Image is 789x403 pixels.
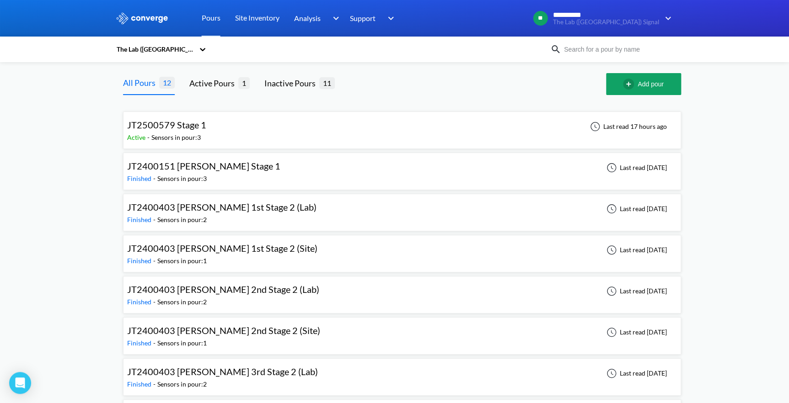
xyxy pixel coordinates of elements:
[127,325,320,336] span: JT2400403 [PERSON_NAME] 2nd Stage 2 (Site)
[553,19,659,26] span: The Lab ([GEOGRAPHIC_DATA]) Signal
[127,366,318,377] span: JT2400403 [PERSON_NAME] 3rd Stage 2 (Lab)
[350,12,376,24] span: Support
[9,372,31,394] div: Open Intercom Messenger
[606,73,681,95] button: Add pour
[319,77,335,89] span: 11
[127,339,153,347] span: Finished
[127,216,153,223] span: Finished
[127,284,319,295] span: JT2400403 [PERSON_NAME] 2nd Stage 2 (Lab)
[294,12,321,24] span: Analysis
[151,133,201,143] div: Sensors in pour: 3
[123,163,681,171] a: JT2400151 [PERSON_NAME] Stage 1Finished-Sensors in pour:3Last read [DATE]
[601,327,670,338] div: Last read [DATE]
[601,162,670,173] div: Last read [DATE]
[153,298,157,306] span: -
[153,216,157,223] span: -
[157,256,207,266] div: Sensors in pour: 1
[157,297,207,307] div: Sensors in pour: 2
[189,77,238,90] div: Active Pours
[127,160,280,171] span: JT2400151 [PERSON_NAME] Stage 1
[159,77,175,88] span: 12
[238,77,250,89] span: 1
[601,368,670,379] div: Last read [DATE]
[123,204,681,212] a: JT2400403 [PERSON_NAME] 1st Stage 2 (Lab)Finished-Sensors in pour:2Last read [DATE]
[123,76,159,89] div: All Pours
[127,201,317,212] span: JT2400403 [PERSON_NAME] 1st Stage 2 (Lab)
[157,338,207,348] div: Sensors in pour: 1
[327,13,341,24] img: downArrow.svg
[550,44,561,55] img: icon-search.svg
[123,286,681,294] a: JT2400403 [PERSON_NAME] 2nd Stage 2 (Lab)Finished-Sensors in pour:2Last read [DATE]
[264,77,319,90] div: Inactive Pours
[157,215,207,225] div: Sensors in pour: 2
[127,119,206,130] span: JT2500579 Stage 1
[127,175,153,182] span: Finished
[659,13,674,24] img: downArrow.svg
[153,257,157,265] span: -
[153,339,157,347] span: -
[123,369,681,376] a: JT2400403 [PERSON_NAME] 3rd Stage 2 (Lab)Finished-Sensors in pour:2Last read [DATE]
[382,13,397,24] img: downArrow.svg
[601,203,670,214] div: Last read [DATE]
[127,133,147,141] span: Active
[116,44,194,54] div: The Lab ([GEOGRAPHIC_DATA]) Signal
[153,175,157,182] span: -
[157,379,207,389] div: Sensors in pour: 2
[601,286,670,297] div: Last read [DATE]
[147,133,151,141] span: -
[585,121,670,132] div: Last read 17 hours ago
[127,298,153,306] span: Finished
[127,243,317,254] span: JT2400403 [PERSON_NAME] 1st Stage 2 (Site)
[153,380,157,388] span: -
[561,44,672,54] input: Search for a pour by name
[601,244,670,255] div: Last read [DATE]
[116,12,169,24] img: logo_ewhite.svg
[623,79,638,90] img: add-circle-outline.svg
[123,122,681,130] a: JT2500579 Stage 1Active-Sensors in pour:3Last read 17 hours ago
[127,380,153,388] span: Finished
[127,257,153,265] span: Finished
[157,174,207,184] div: Sensors in pour: 3
[123,245,681,253] a: JT2400403 [PERSON_NAME] 1st Stage 2 (Site)Finished-Sensors in pour:1Last read [DATE]
[123,328,681,335] a: JT2400403 [PERSON_NAME] 2nd Stage 2 (Site)Finished-Sensors in pour:1Last read [DATE]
